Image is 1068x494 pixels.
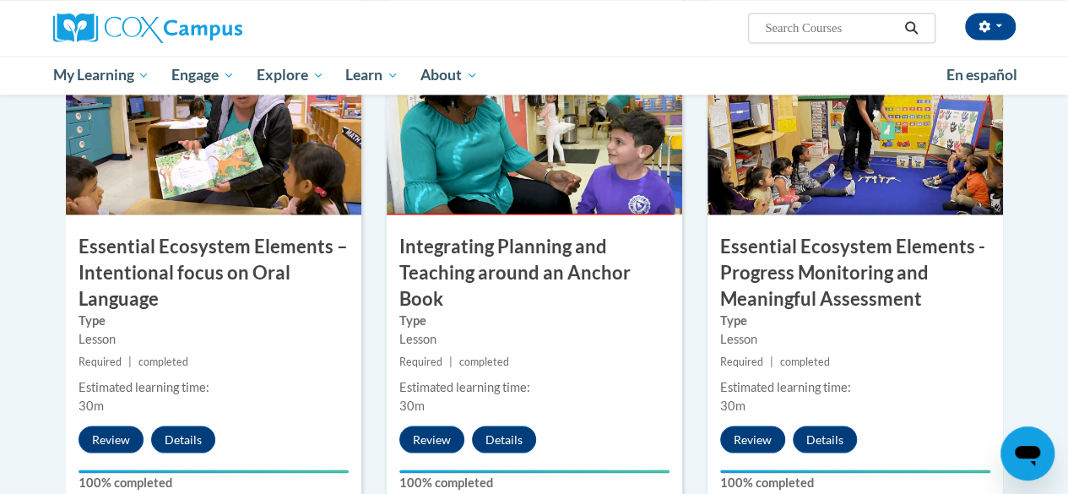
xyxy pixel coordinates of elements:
[399,377,670,396] div: Estimated learning time:
[79,473,349,491] label: 100% completed
[420,65,478,85] span: About
[707,46,1003,214] img: Course Image
[53,13,242,43] img: Cox Campus
[763,18,898,38] input: Search Courses
[449,355,453,367] span: |
[66,46,361,214] img: Course Image
[41,56,1028,95] div: Main menu
[79,377,349,396] div: Estimated learning time:
[399,473,670,491] label: 100% completed
[720,355,763,367] span: Required
[409,56,489,95] a: About
[138,355,188,367] span: completed
[399,426,464,453] button: Review
[770,355,773,367] span: |
[399,470,670,473] div: Your progress
[79,470,349,473] div: Your progress
[399,329,670,348] div: Lesson
[720,377,990,396] div: Estimated learning time:
[387,233,682,311] h3: Integrating Planning and Teaching around an Anchor Book
[79,329,349,348] div: Lesson
[79,426,144,453] button: Review
[720,398,745,412] span: 30m
[935,57,1028,93] a: En español
[79,355,122,367] span: Required
[246,56,335,95] a: Explore
[399,355,442,367] span: Required
[160,56,246,95] a: Engage
[257,65,324,85] span: Explore
[387,46,682,214] img: Course Image
[79,398,104,412] span: 30m
[1000,426,1054,480] iframe: Button to launch messaging window
[79,311,349,329] label: Type
[720,426,785,453] button: Review
[720,473,990,491] label: 100% completed
[345,65,398,85] span: Learn
[793,426,857,453] button: Details
[707,233,1003,311] h3: Essential Ecosystem Elements - Progress Monitoring and Meaningful Assessment
[53,13,357,43] a: Cox Campus
[52,65,149,85] span: My Learning
[780,355,830,367] span: completed
[965,13,1016,40] button: Account Settings
[472,426,536,453] button: Details
[334,56,409,95] a: Learn
[720,470,990,473] div: Your progress
[898,18,924,38] button: Search
[720,329,990,348] div: Lesson
[459,355,509,367] span: completed
[399,398,425,412] span: 30m
[151,426,215,453] button: Details
[720,311,990,329] label: Type
[946,66,1017,84] span: En español
[128,355,132,367] span: |
[42,56,161,95] a: My Learning
[399,311,670,329] label: Type
[66,233,361,311] h3: Essential Ecosystem Elements – Intentional focus on Oral Language
[171,65,235,85] span: Engage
